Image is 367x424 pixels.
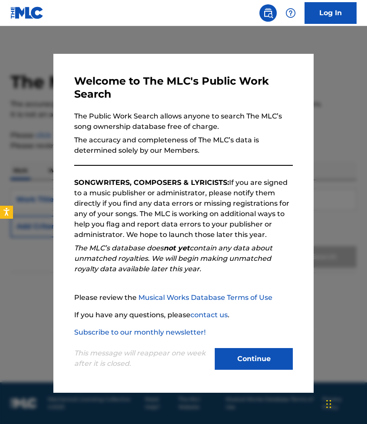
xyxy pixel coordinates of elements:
p: If you have any questions, please . [74,310,293,320]
p: The accuracy and completeness of The MLC’s data is determined solely by our Members. [74,135,293,156]
p: This message will reappear one week after it is closed. [74,348,210,369]
iframe: Chat Widget [324,382,367,424]
a: Musical Works Database Terms of Use [138,293,272,302]
div: Drag [326,391,331,417]
button: Continue [215,348,293,370]
img: search [263,8,273,18]
a: Log In [305,2,357,24]
strong: not yet [164,244,190,252]
strong: SONGWRITERS, COMPOSERS & LYRICISTS: [74,178,229,187]
img: MLC Logo [10,7,44,19]
h3: Welcome to The MLC's Public Work Search [74,75,293,101]
a: Public Search [259,4,277,22]
p: If you are signed to a music publisher or administrator, please notify them directly if you find ... [74,177,293,240]
p: Please review the [74,293,293,303]
em: The MLC’s database does contain any data about unmatched royalties. We will begin making unmatche... [74,244,272,273]
a: Subscribe to our monthly newsletter! [74,328,206,336]
div: Help [282,4,299,22]
p: The Public Work Search allows anyone to search The MLC’s song ownership database free of charge. [74,111,293,132]
a: contact us [190,311,228,319]
img: help [285,8,296,18]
